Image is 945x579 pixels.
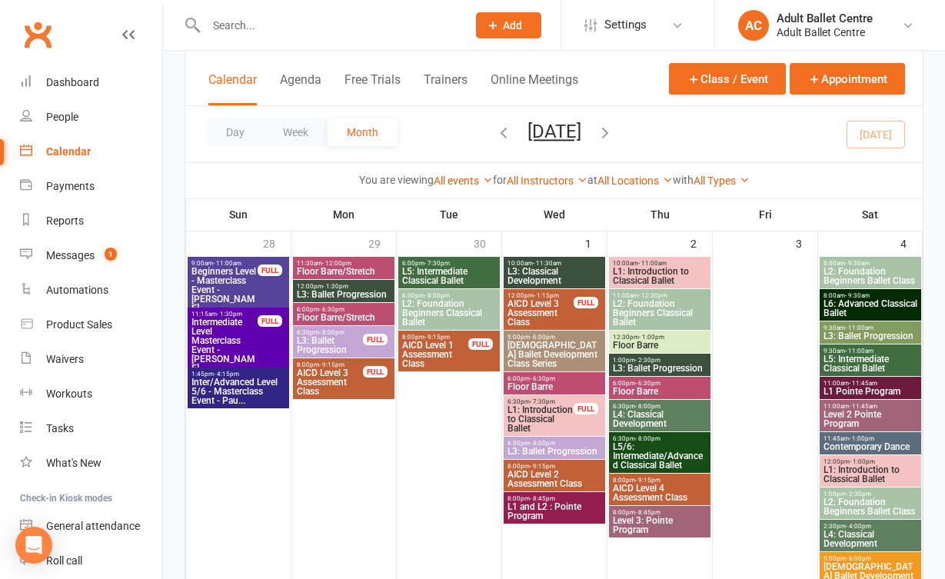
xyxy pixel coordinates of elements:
div: People [46,111,78,123]
div: Automations [46,284,108,296]
div: Product Sales [46,318,112,331]
span: [DEMOGRAPHIC_DATA] Ballet Development Class Series [507,341,602,368]
span: - 6:30pm [319,306,344,313]
a: What's New [20,446,162,481]
div: Waivers [46,353,84,365]
span: L3: Ballet Progression [296,290,391,299]
span: - 8:45pm [635,509,661,516]
div: General attendance [46,520,140,532]
div: FULL [574,403,598,414]
span: L5/6: Intermediate/Advanced Classical Ballet [612,442,707,470]
span: - 9:15pm [635,477,661,484]
span: 11:00am [823,380,918,387]
span: Floor Barre [612,341,707,350]
a: People [20,100,162,135]
span: 8:00pm [612,509,707,516]
button: Class / Event [669,63,786,95]
th: Fri [713,198,818,231]
span: 11:00am [823,403,918,410]
span: 6:30pm [401,292,497,299]
span: Floor Barre [612,387,707,396]
div: 28 [263,230,291,255]
span: L3: Ballet Progression [612,364,707,373]
span: - 12:00pm [322,260,351,267]
span: Intermediate Level Masterclass Event - [PERSON_NAME]... [191,318,258,373]
a: Waivers [20,342,162,377]
span: L5: Intermediate Classical Ballet [823,354,918,373]
span: - 8:45pm [530,495,555,502]
a: Workouts [20,377,162,411]
span: 12:00pm [823,458,918,465]
span: - 1:30pm [217,311,242,318]
span: - 9:30am [845,260,870,267]
a: All events [434,175,493,187]
span: - 1:30pm [323,283,348,290]
div: AC [738,10,769,41]
span: 6:30pm [507,440,602,447]
strong: for [493,174,507,186]
span: 8:00pm [612,477,707,484]
span: - 11:00am [845,324,873,331]
a: Clubworx [18,15,57,54]
div: 29 [368,230,396,255]
span: 12:30pm [612,334,707,341]
span: Level 2 Pointe Program [823,410,918,428]
button: Add [476,12,541,38]
span: 1:00pm [823,491,918,497]
span: L5: Intermediate Classical Ballet [401,267,497,285]
span: L3: Ballet Progression [507,447,602,456]
button: Appointment [790,63,905,95]
span: 12:00pm [507,292,574,299]
span: L1: Introduction to Classical Ballet [823,465,918,484]
span: 8:00am [823,260,918,267]
th: Tue [397,198,502,231]
span: Inter/Advanced Level 5/6 - Masterclass Event - Pau... [191,378,286,405]
div: Open Intercom Messenger [15,527,52,564]
span: - 4:00pm [846,523,871,530]
span: L3: Ballet Progression [296,336,364,354]
button: Free Trials [344,72,401,105]
span: Contemporary Dance [823,442,918,451]
span: - 7:30pm [424,260,450,267]
span: 5:00pm [507,334,602,341]
span: Settings [604,8,647,42]
div: Payments [46,180,95,192]
span: - 1:00pm [850,458,875,465]
span: AICD Level 2 Assessment Class [507,470,602,488]
span: - 8:00pm [319,329,344,336]
span: - 9:15pm [319,361,344,368]
th: Sun [186,198,291,231]
span: L1 and L2 : Pointe Program [507,502,602,521]
span: 8:00am [823,292,918,299]
a: Tasks [20,411,162,446]
a: General attendance kiosk mode [20,509,162,544]
div: 4 [900,230,922,255]
div: Reports [46,215,84,227]
strong: at [587,174,597,186]
a: Product Sales [20,308,162,342]
div: Calendar [46,145,91,158]
span: 10:00am [612,260,707,267]
span: AICD Level 1 Assessment Class [401,341,469,368]
span: - 11:00am [213,260,241,267]
div: Workouts [46,388,92,400]
a: Reports [20,204,162,238]
span: L4: Classical Development [823,530,918,548]
span: - 6:00pm [530,334,555,341]
span: 6:00pm [507,375,602,382]
span: - 1:00pm [849,435,874,442]
span: Floor Barre/Stretch [296,313,391,322]
span: - 12:30pm [638,292,667,299]
div: Messages [46,249,95,261]
span: 11:30am [296,260,391,267]
a: Dashboard [20,65,162,100]
div: Roll call [46,554,82,567]
a: All Instructors [507,175,587,187]
span: - 9:15pm [424,334,450,341]
a: Automations [20,273,162,308]
span: 11:15am [191,311,258,318]
span: 12:00pm [296,283,391,290]
div: FULL [574,297,598,308]
span: 6:30pm [507,398,574,405]
span: L2: Foundation Beginners Classical Ballet [401,299,497,327]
